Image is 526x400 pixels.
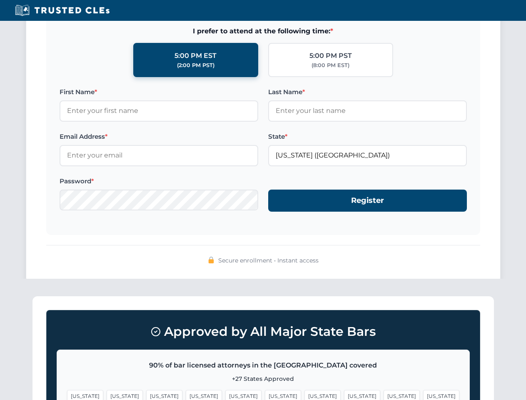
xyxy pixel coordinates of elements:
[60,132,258,142] label: Email Address
[218,256,319,265] span: Secure enrollment • Instant access
[67,360,459,371] p: 90% of bar licensed attorneys in the [GEOGRAPHIC_DATA] covered
[268,132,467,142] label: State
[60,100,258,121] input: Enter your first name
[268,190,467,212] button: Register
[12,4,112,17] img: Trusted CLEs
[208,257,214,263] img: 🔒
[67,374,459,383] p: +27 States Approved
[60,145,258,166] input: Enter your email
[268,87,467,97] label: Last Name
[175,50,217,61] div: 5:00 PM EST
[268,100,467,121] input: Enter your last name
[60,176,258,186] label: Password
[309,50,352,61] div: 5:00 PM PST
[312,61,349,70] div: (8:00 PM EST)
[57,320,470,343] h3: Approved by All Major State Bars
[268,145,467,166] input: Florida (FL)
[60,87,258,97] label: First Name
[60,26,467,37] span: I prefer to attend at the following time:
[177,61,214,70] div: (2:00 PM PST)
